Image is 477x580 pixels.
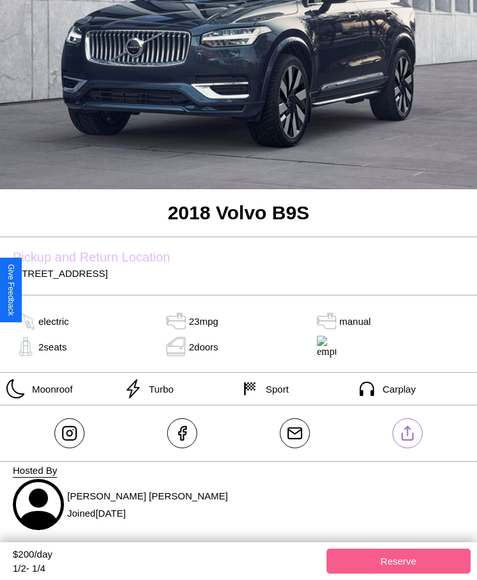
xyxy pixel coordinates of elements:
[143,380,174,398] p: Turbo
[376,380,416,398] p: Carplay
[13,337,38,356] img: gas
[327,549,471,574] button: Reserve
[13,250,464,265] label: Pickup and Return Location
[26,380,72,398] p: Moonroof
[314,336,339,357] img: empty
[13,265,464,282] p: [STREET_ADDRESS]
[13,549,320,563] div: $ 200 /day
[13,563,320,574] div: 1 / 2 - 1 / 4
[38,313,69,330] p: electric
[67,487,228,505] p: [PERSON_NAME] [PERSON_NAME]
[38,338,67,356] p: 2 seats
[6,264,15,316] div: Give Feedback
[189,313,218,330] p: 23 mpg
[189,338,218,356] p: 2 doors
[13,462,464,479] p: Hosted By
[163,337,189,356] img: door
[259,380,289,398] p: Sport
[67,505,228,522] p: Joined [DATE]
[13,311,38,331] img: gas
[314,311,339,331] img: gas
[339,313,371,330] p: manual
[163,311,189,331] img: tank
